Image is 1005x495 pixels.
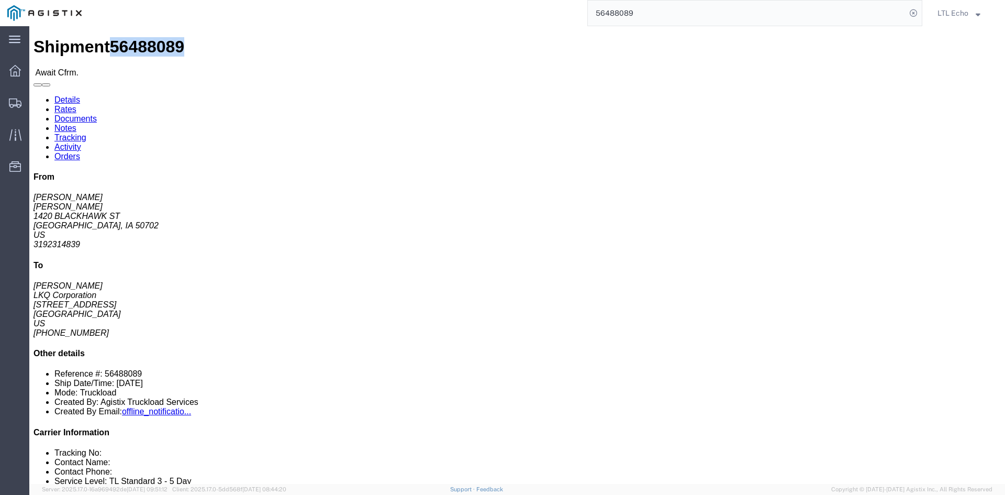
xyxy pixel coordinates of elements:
input: Search for shipment number, reference number [588,1,906,26]
img: logo [7,5,82,21]
span: [DATE] 08:44:20 [242,486,286,492]
span: LTL Echo [937,7,968,19]
span: [DATE] 09:51:12 [127,486,167,492]
span: Server: 2025.17.0-16a969492de [42,486,167,492]
a: Feedback [476,486,503,492]
iframe: To enrich screen reader interactions, please activate Accessibility in Grammarly extension settings [29,26,1005,484]
span: Client: 2025.17.0-5dd568f [172,486,286,492]
button: LTL Echo [937,7,990,19]
span: Copyright © [DATE]-[DATE] Agistix Inc., All Rights Reserved [831,485,992,494]
a: Support [450,486,476,492]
